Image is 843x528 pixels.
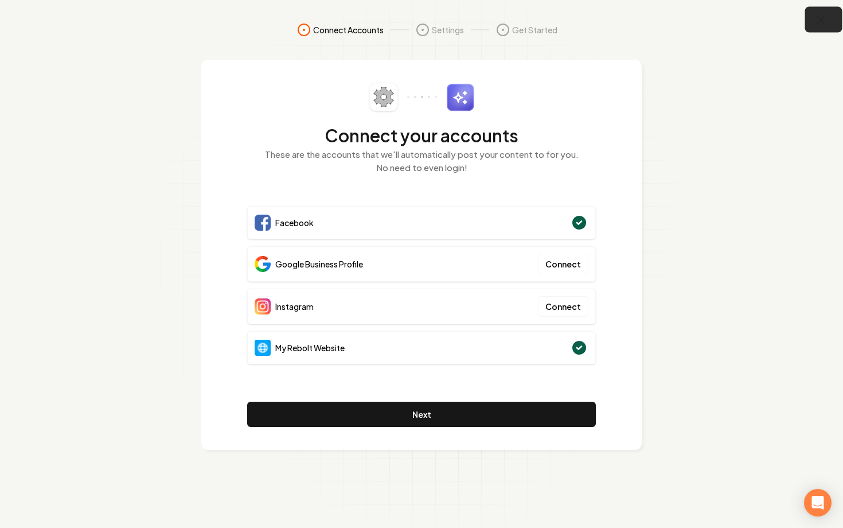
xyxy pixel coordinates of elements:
span: Google Business Profile [275,258,363,270]
img: Facebook [255,215,271,231]
p: These are the accounts that we'll automatically post your content to for you. No need to even login! [247,148,596,174]
img: Website [255,340,271,356]
span: My Rebolt Website [275,342,345,354]
h2: Connect your accounts [247,125,596,146]
img: connector-dots.svg [407,96,437,98]
button: Connect [538,296,588,317]
button: Connect [538,254,588,274]
img: sparkles.svg [446,83,474,111]
img: Instagram [255,298,271,315]
img: Google [255,256,271,272]
span: Facebook [275,217,314,228]
button: Next [247,402,596,427]
span: Connect Accounts [313,24,384,36]
span: Settings [432,24,464,36]
span: Get Started [512,24,557,36]
div: Open Intercom Messenger [804,489,832,517]
span: Instagram [275,301,314,312]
